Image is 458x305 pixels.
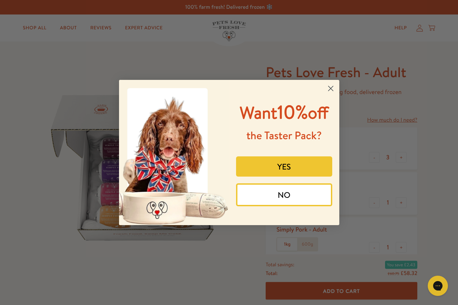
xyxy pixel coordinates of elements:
span: Want [240,101,277,124]
iframe: Gorgias live chat messenger [424,273,451,298]
button: YES [236,156,332,177]
button: Close dialog [325,83,337,94]
button: NO [236,183,332,206]
span: the Taster Pack? [246,128,322,143]
span: 10% [240,99,329,125]
img: 8afefe80-1ef6-417a-b86b-9520c2248d41.jpeg [119,80,229,225]
span: off [308,101,329,124]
